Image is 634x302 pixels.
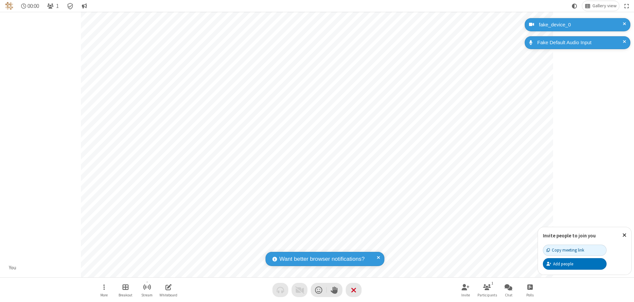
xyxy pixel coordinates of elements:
[477,281,497,299] button: Open participant list
[5,2,13,10] img: QA Selenium DO NOT DELETE OR CHANGE
[56,3,59,9] span: 1
[520,281,540,299] button: Open poll
[456,281,475,299] button: Invite participants (⌘+Shift+I)
[116,281,135,299] button: Manage Breakout Rooms
[137,281,157,299] button: Start streaming
[592,3,616,9] span: Gallery view
[327,283,342,297] button: Raise hand
[44,1,61,11] button: Open participant list
[311,283,327,297] button: Send a reaction
[543,245,607,256] button: Copy meeting link
[582,1,619,11] button: Change layout
[7,264,19,272] div: You
[499,281,518,299] button: Open chat
[490,280,495,286] div: 1
[18,1,42,11] div: Timer
[546,247,584,253] div: Copy meeting link
[617,227,631,243] button: Close popover
[141,293,153,297] span: Stream
[543,258,607,269] button: Add people
[535,39,625,46] div: Fake Default Audio Input
[279,255,365,263] span: Want better browser notifications?
[119,293,132,297] span: Breakout
[79,1,89,11] button: Conversation
[461,293,470,297] span: Invite
[27,3,39,9] span: 00:00
[569,1,580,11] button: Using system theme
[543,232,596,239] label: Invite people to join you
[526,293,534,297] span: Polls
[292,283,307,297] button: Video
[94,281,114,299] button: Open menu
[64,1,77,11] div: Meeting details Encryption enabled
[272,283,288,297] button: Audio problem - check your Internet connection or call by phone
[346,283,362,297] button: End or leave meeting
[159,293,177,297] span: Whiteboard
[622,1,632,11] button: Fullscreen
[477,293,497,297] span: Participants
[158,281,178,299] button: Open shared whiteboard
[537,21,625,29] div: fake_device_0
[100,293,108,297] span: More
[505,293,512,297] span: Chat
